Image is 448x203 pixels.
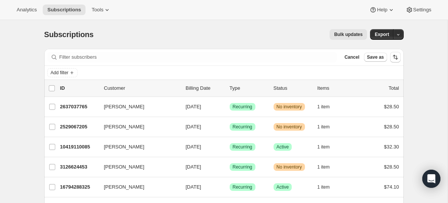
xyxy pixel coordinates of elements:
span: No inventory [277,104,302,110]
span: 1 item [317,144,330,150]
button: [PERSON_NAME] [100,121,175,133]
button: 1 item [317,142,338,152]
span: $28.50 [384,164,399,170]
div: 3126624453[PERSON_NAME][DATE]SuccessRecurringWarningNo inventory1 item$28.50 [60,162,399,172]
span: 1 item [317,184,330,190]
button: Cancel [341,53,362,62]
span: Save as [367,54,384,60]
span: Export [375,31,389,37]
button: [PERSON_NAME] [100,141,175,153]
span: Active [277,144,289,150]
input: Filter subscribers [59,52,337,62]
span: Analytics [17,7,37,13]
button: [PERSON_NAME] [100,161,175,173]
div: 2637037765[PERSON_NAME][DATE]SuccessRecurringWarningNo inventory1 item$28.50 [60,101,399,112]
p: 16794288325 [60,183,98,191]
span: Active [277,184,289,190]
div: Type [230,84,268,92]
div: 16794288325[PERSON_NAME][DATE]SuccessRecurringSuccessActive1 item$74.10 [60,182,399,192]
button: Save as [364,53,387,62]
span: [PERSON_NAME] [104,163,145,171]
button: 1 item [317,122,338,132]
span: 1 item [317,164,330,170]
div: 2529067205[PERSON_NAME][DATE]SuccessRecurringWarningNo inventory1 item$28.50 [60,122,399,132]
span: [DATE] [186,124,201,130]
p: 10419110085 [60,143,98,151]
span: No inventory [277,124,302,130]
span: Bulk updates [334,31,362,37]
span: [PERSON_NAME] [104,183,145,191]
span: $32.30 [384,144,399,150]
span: Subscriptions [47,7,81,13]
button: 1 item [317,162,338,172]
p: 3126624453 [60,163,98,171]
button: Help [365,5,399,15]
button: 1 item [317,182,338,192]
span: [PERSON_NAME] [104,103,145,111]
span: Recurring [233,164,252,170]
button: 1 item [317,101,338,112]
div: Items [317,84,355,92]
span: Recurring [233,124,252,130]
span: Tools [92,7,103,13]
button: Tools [87,5,115,15]
span: [PERSON_NAME] [104,143,145,151]
button: Sort the results [390,52,401,62]
span: Subscriptions [44,30,94,39]
span: No inventory [277,164,302,170]
button: Subscriptions [43,5,86,15]
span: [PERSON_NAME] [104,123,145,131]
div: IDCustomerBilling DateTypeStatusItemsTotal [60,84,399,92]
p: 2529067205 [60,123,98,131]
span: Settings [413,7,431,13]
p: ID [60,84,98,92]
p: Status [274,84,311,92]
span: Recurring [233,184,252,190]
span: $74.10 [384,184,399,190]
button: Export [370,29,394,40]
p: Billing Date [186,84,224,92]
span: Recurring [233,104,252,110]
span: [DATE] [186,144,201,150]
span: 1 item [317,104,330,110]
button: [PERSON_NAME] [100,101,175,113]
button: Add filter [47,68,78,77]
p: Total [389,84,399,92]
p: Customer [104,84,180,92]
div: 10419110085[PERSON_NAME][DATE]SuccessRecurringSuccessActive1 item$32.30 [60,142,399,152]
span: Recurring [233,144,252,150]
div: Open Intercom Messenger [422,170,440,188]
span: $28.50 [384,104,399,109]
span: Add filter [51,70,68,76]
span: [DATE] [186,184,201,190]
span: $28.50 [384,124,399,130]
button: Bulk updates [330,29,367,40]
span: [DATE] [186,164,201,170]
button: Settings [401,5,436,15]
p: 2637037765 [60,103,98,111]
span: Cancel [344,54,359,60]
span: [DATE] [186,104,201,109]
button: [PERSON_NAME] [100,181,175,193]
button: Analytics [12,5,41,15]
span: 1 item [317,124,330,130]
span: Help [377,7,387,13]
